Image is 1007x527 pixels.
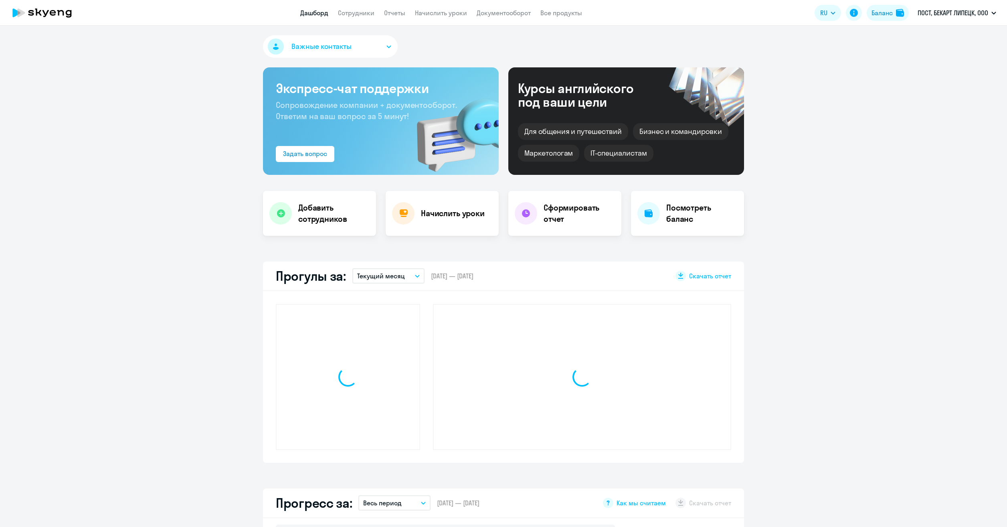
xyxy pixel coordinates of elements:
span: [DATE] — [DATE] [431,272,473,280]
a: Отчеты [384,9,405,17]
span: Как мы считаем [617,499,666,507]
span: [DATE] — [DATE] [437,499,479,507]
h4: Сформировать отчет [544,202,615,225]
h3: Экспресс-чат поддержки [276,80,486,96]
span: Важные контакты [291,41,352,52]
a: Дашборд [300,9,328,17]
div: Маркетологам [518,145,579,162]
img: balance [896,9,904,17]
div: Задать вопрос [283,149,327,158]
div: Курсы английского под ваши цели [518,81,655,109]
h4: Добавить сотрудников [298,202,370,225]
p: ПОСТ, БЕКАРТ ЛИПЕЦК, ООО [918,8,988,18]
button: Весь период [358,495,431,511]
h4: Начислить уроки [421,208,485,219]
span: RU [820,8,827,18]
button: Текущий месяц [352,268,425,284]
a: Сотрудники [338,9,374,17]
div: Бизнес и командировки [633,123,728,140]
div: IT-специалистам [584,145,653,162]
button: ПОСТ, БЕКАРТ ЛИПЕЦК, ООО [914,3,1000,22]
span: Сопровождение компании + документооборот. Ответим на ваш вопрос за 5 минут! [276,100,457,121]
button: Задать вопрос [276,146,334,162]
a: Документооборот [477,9,531,17]
p: Весь период [363,498,402,508]
button: RU [815,5,841,21]
a: Все продукты [540,9,582,17]
button: Балансbalance [867,5,909,21]
h2: Прогресс за: [276,495,352,511]
a: Начислить уроки [415,9,467,17]
div: Баланс [872,8,893,18]
img: bg-img [405,85,499,175]
h4: Посмотреть баланс [666,202,738,225]
span: Скачать отчет [689,272,731,280]
h2: Прогулы за: [276,268,346,284]
div: Для общения и путешествий [518,123,628,140]
p: Текущий месяц [357,271,405,281]
button: Важные контакты [263,35,398,58]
